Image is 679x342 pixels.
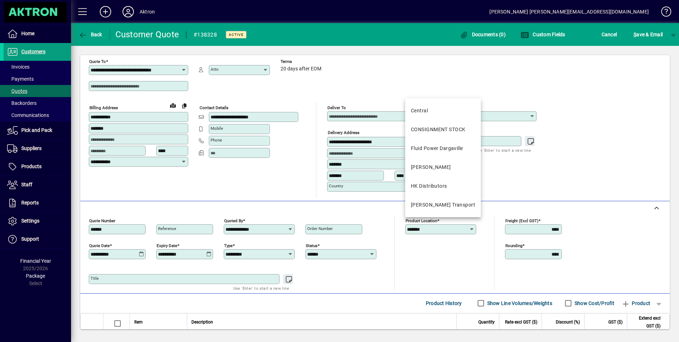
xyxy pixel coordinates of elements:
span: Documents (0) [460,32,506,37]
span: Suppliers [21,145,42,151]
mat-option: T. Croft Transport [405,196,481,214]
a: Staff [4,176,71,194]
mat-option: HK Distributors [405,177,481,196]
mat-label: Quote To [89,59,106,64]
span: Active [229,32,244,37]
button: Product [618,297,654,310]
div: [PERSON_NAME] [411,164,451,171]
mat-label: Rounding [505,243,522,248]
span: Financial Year [20,258,51,264]
mat-label: Quote date [89,243,110,248]
span: Reports [21,200,39,205]
a: Knowledge Base [656,1,670,25]
span: 20 days after EOM [281,66,321,72]
mat-label: Deliver To [327,105,346,110]
div: Central [411,107,428,114]
span: Products [21,164,42,169]
mat-label: Country [329,183,343,188]
span: GST ($) [608,318,623,326]
span: Payments [7,76,34,82]
mat-label: Phone [211,138,222,143]
mat-label: Order number [307,226,333,231]
mat-label: Product location [406,218,437,223]
mat-label: Quote number [89,218,115,223]
span: Quantity [478,318,495,326]
div: HK Distributors [411,182,447,190]
app-page-header-button: Back [71,28,110,41]
mat-option: Fluid Power Dargaville [405,139,481,158]
span: Extend excl GST ($) [631,314,661,330]
span: Back [78,32,102,37]
span: Rate excl GST ($) [505,318,537,326]
a: View on map [167,100,179,111]
span: Terms [281,59,323,64]
mat-label: Type [224,243,233,248]
span: Package [26,273,45,279]
a: Settings [4,212,71,230]
a: Invoices [4,61,71,73]
label: Show Line Volumes/Weights [486,300,552,307]
mat-option: Central [405,101,481,120]
mat-label: Status [306,243,317,248]
span: S [634,32,636,37]
a: Backorders [4,97,71,109]
mat-hint: Use 'Enter' to start a new line [233,284,289,292]
button: Documents (0) [458,28,507,41]
button: Add [94,5,117,18]
label: Show Cost/Profit [573,300,614,307]
mat-label: Expiry date [157,243,177,248]
span: Backorders [7,100,37,106]
button: Custom Fields [519,28,567,41]
div: Fluid Power Dargaville [411,145,463,152]
span: Communications [7,112,49,118]
div: #138328 [194,29,217,41]
button: Profile [117,5,140,18]
div: Customer Quote [115,29,179,40]
a: Suppliers [4,140,71,157]
a: Payments [4,73,71,85]
mat-hint: Use 'Enter' to start a new line [475,146,531,154]
mat-label: Quoted by [224,218,243,223]
span: Cancel [602,29,617,40]
mat-option: CONSIGNMENT STOCK [405,120,481,139]
a: Reports [4,194,71,212]
a: Quotes [4,85,71,97]
span: Product History [426,298,462,309]
div: [PERSON_NAME] Transport [411,201,475,209]
button: Back [77,28,104,41]
mat-label: Title [91,276,99,281]
mat-label: Mobile [211,126,223,131]
span: Pick and Pack [21,127,52,133]
button: Product History [423,297,465,310]
span: Product [621,298,650,309]
span: Quotes [7,88,27,94]
span: Home [21,31,34,36]
span: Customers [21,49,45,54]
div: CONSIGNMENT STOCK [411,126,465,133]
a: Support [4,230,71,248]
button: Copy to Delivery address [179,100,190,111]
span: Item [134,318,143,326]
div: [PERSON_NAME] [PERSON_NAME][EMAIL_ADDRESS][DOMAIN_NAME] [489,6,649,17]
span: Discount (%) [556,318,580,326]
span: Support [21,236,39,242]
mat-label: Freight (excl GST) [505,218,538,223]
a: Home [4,25,71,43]
a: Pick and Pack [4,122,71,139]
mat-label: Reference [158,226,176,231]
span: Staff [21,182,32,187]
button: Cancel [600,28,619,41]
span: Invoices [7,64,29,70]
a: Communications [4,109,71,121]
div: Aktron [140,6,155,17]
span: ave & Email [634,29,663,40]
span: Custom Fields [521,32,565,37]
mat-option: HAMILTON [405,158,481,177]
a: Products [4,158,71,176]
button: Save & Email [630,28,666,41]
span: Settings [21,218,39,224]
mat-label: Attn [211,67,218,72]
span: Description [191,318,213,326]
